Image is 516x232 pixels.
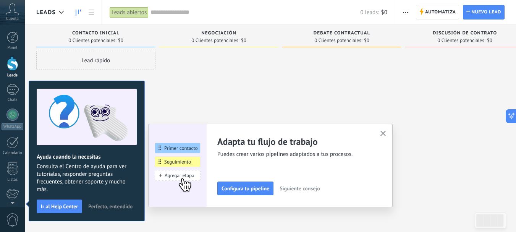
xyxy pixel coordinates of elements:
[37,153,137,161] h2: Ayuda cuando la necesitas
[6,16,19,21] span: Cuenta
[40,31,152,37] div: Contacto inicial
[416,5,459,19] a: Automatiza
[2,97,24,102] div: Chats
[381,9,387,16] span: $0
[241,38,246,43] span: $0
[88,204,133,209] span: Perfecto, entendido
[36,9,56,16] span: Leads
[191,38,239,43] span: 0 Clientes potenciales:
[201,31,236,36] span: Negociación
[217,182,273,195] button: Configura tu pipeline
[217,136,371,148] h2: Adapta tu flujo de trabajo
[2,45,24,50] div: Panel
[276,183,323,194] button: Siguiente consejo
[41,204,78,209] span: Ir al Help Center
[36,51,155,70] div: Lead rápido
[68,38,116,43] span: 0 Clientes potenciales:
[487,38,492,43] span: $0
[110,7,149,18] div: Leads abiertos
[463,5,505,19] a: Nuevo lead
[222,186,269,191] span: Configura tu pipeline
[72,5,85,20] a: Leads
[163,31,275,37] div: Negociación
[72,31,120,36] span: Contacto inicial
[364,38,369,43] span: $0
[437,38,485,43] span: 0 Clientes potenciales:
[85,201,136,212] button: Perfecto, entendido
[2,73,24,78] div: Leads
[37,200,82,213] button: Ir al Help Center
[2,151,24,156] div: Calendario
[400,5,411,19] button: Más
[280,186,320,191] span: Siguiente consejo
[286,31,398,37] div: Debate contractual
[471,5,501,19] span: Nuevo lead
[37,163,137,193] span: Consulta el Centro de ayuda para ver tutoriales, responder preguntas frecuentes, obtener soporte ...
[217,151,371,158] span: Puedes crear varios pipelines adaptados a tus procesos.
[433,31,497,36] span: Discusión de contrato
[314,31,370,36] span: Debate contractual
[360,9,379,16] span: 0 leads:
[425,5,456,19] span: Automatiza
[2,123,23,130] div: WhatsApp
[85,5,98,20] a: Lista
[314,38,362,43] span: 0 Clientes potenciales:
[118,38,123,43] span: $0
[2,177,24,182] div: Listas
